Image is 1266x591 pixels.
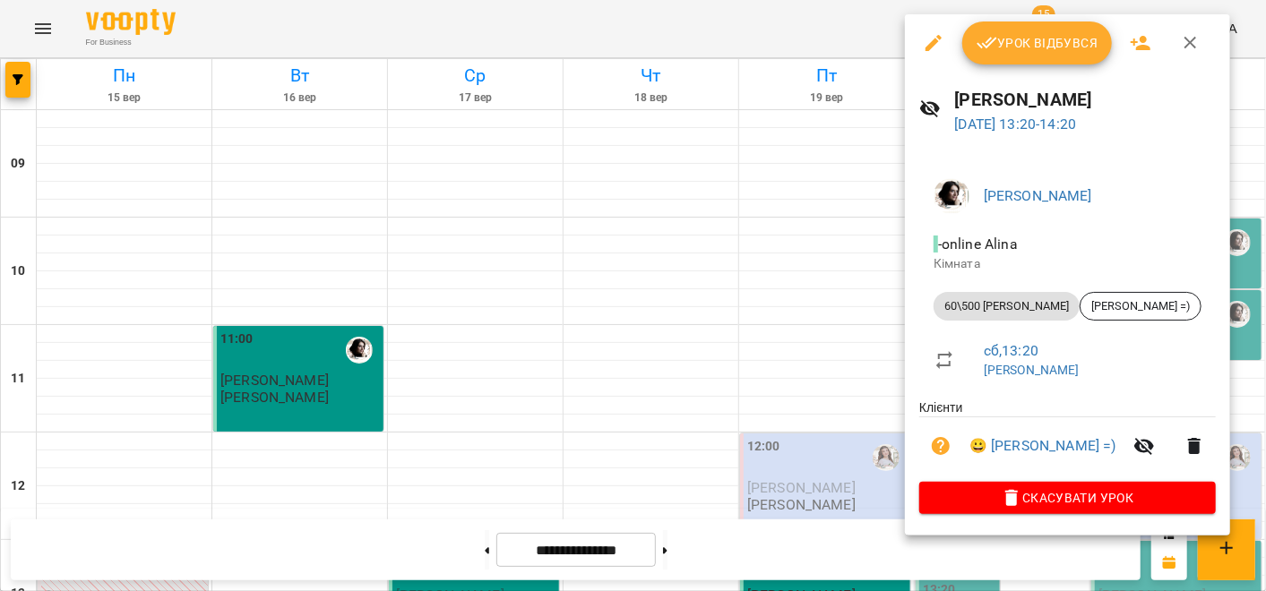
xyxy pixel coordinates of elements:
span: [PERSON_NAME] =) [1081,298,1201,314]
h6: [PERSON_NAME] [955,86,1216,114]
span: Урок відбувся [977,32,1098,54]
span: - online Alina [934,236,1021,253]
span: 60\500 [PERSON_NAME] [934,298,1080,314]
span: Скасувати Урок [934,487,1201,509]
p: Кімната [934,255,1201,273]
a: 😀 [PERSON_NAME] =) [969,435,1116,457]
button: Урок відбувся [962,21,1113,64]
a: [PERSON_NAME] [984,187,1092,204]
a: [PERSON_NAME] [984,363,1080,377]
img: e7c1a1403b8f34425dc1a602655f0c4c.png [934,178,969,214]
ul: Клієнти [919,398,1216,482]
button: Скасувати Урок [919,482,1216,514]
button: Візит ще не сплачено. Додати оплату? [919,424,962,467]
a: [DATE] 13:20-14:20 [955,116,1077,133]
a: сб , 13:20 [984,342,1038,359]
div: [PERSON_NAME] =) [1080,292,1201,321]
